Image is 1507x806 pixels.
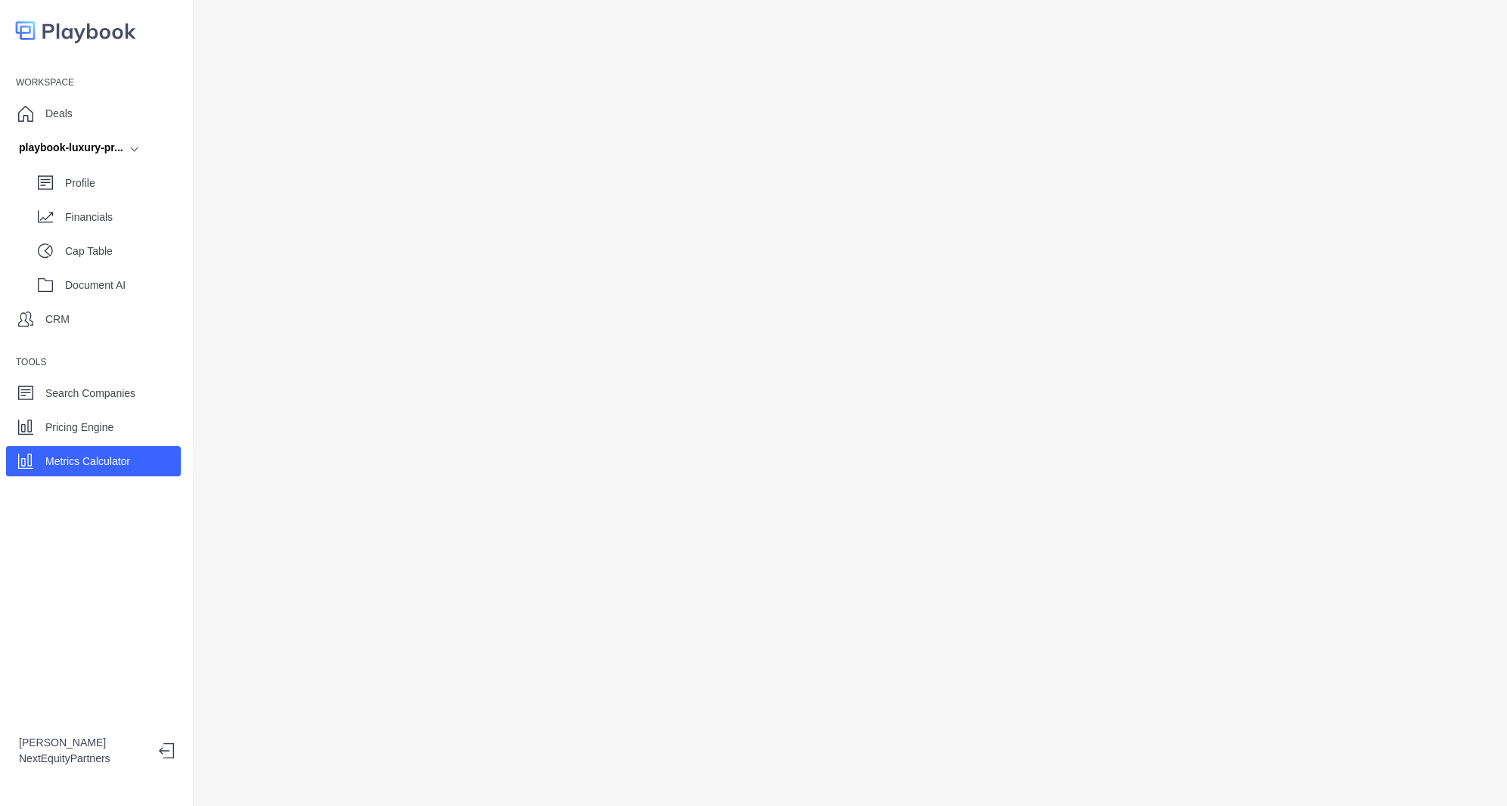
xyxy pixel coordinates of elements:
[45,386,135,401] p: Search Companies
[45,420,113,436] p: Pricing Engine
[19,751,147,767] p: NextEquityPartners
[218,15,1483,791] iframe: Metrics Calculator
[45,312,70,327] p: CRM
[45,454,130,470] p: Metrics Calculator
[45,106,73,122] p: Deals
[65,175,181,191] p: Profile
[19,140,123,156] div: playbook-luxury-pr...
[65,277,181,293] p: Document AI
[19,735,147,751] p: [PERSON_NAME]
[65,209,181,225] p: Financials
[15,15,136,46] img: logo-colored
[65,243,181,259] p: Cap Table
